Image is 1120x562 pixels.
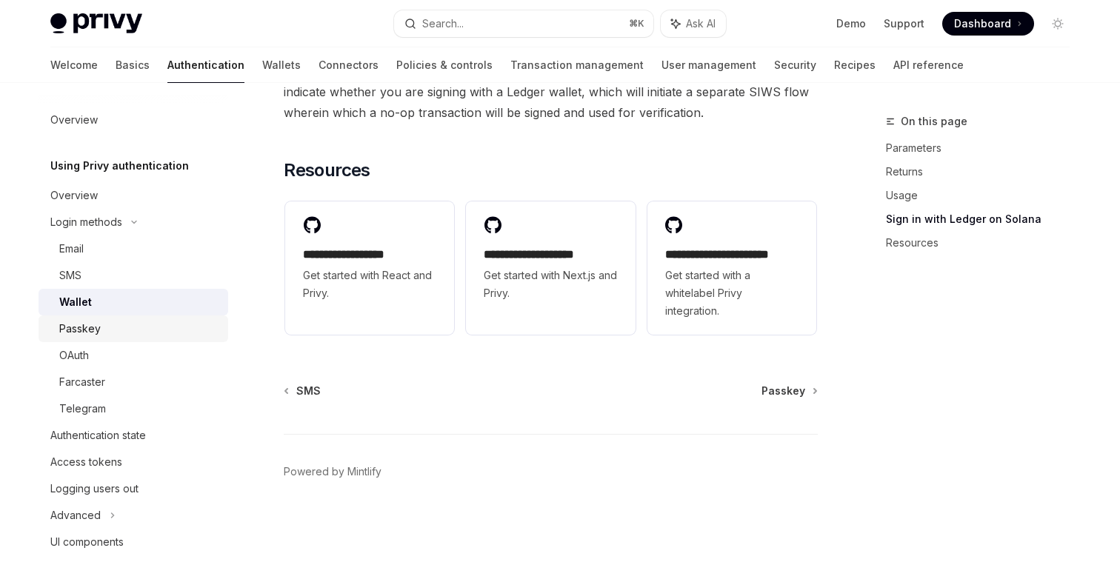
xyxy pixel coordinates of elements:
a: Connectors [319,47,379,83]
span: Ask AI [686,16,716,31]
a: Email [39,235,228,262]
a: API reference [893,47,964,83]
button: Search...⌘K [394,10,653,37]
div: Access tokens [50,453,122,471]
a: Recipes [834,47,876,83]
div: Overview [50,111,98,129]
div: Overview [50,187,98,204]
a: Transaction management [510,47,644,83]
a: Policies & controls [396,47,493,83]
div: UI components [50,533,124,551]
span: Then, when you attempt to login with a Phantom Solana wallet, you will be prompted to indicate wh... [284,61,818,123]
button: Toggle dark mode [1046,12,1070,36]
div: Logging users out [50,480,139,498]
h5: Using Privy authentication [50,157,189,175]
a: Logging users out [39,475,228,502]
a: Resources [886,231,1081,255]
img: light logo [50,13,142,34]
div: Advanced [50,506,101,524]
a: Telegram [39,395,228,422]
a: SMS [285,384,321,398]
a: Powered by Mintlify [284,464,381,479]
a: Access tokens [39,449,228,475]
div: Login methods [50,213,122,231]
a: Returns [886,160,1081,184]
a: Overview [39,182,228,209]
span: SMS [296,384,321,398]
span: Passkey [761,384,805,398]
span: ⌘ K [629,18,644,30]
div: OAuth [59,347,89,364]
a: Passkey [39,315,228,342]
div: Telegram [59,400,106,418]
div: Email [59,240,84,258]
span: Get started with a whitelabel Privy integration. [665,267,799,320]
div: Search... [422,15,464,33]
span: Get started with Next.js and Privy. [484,267,617,302]
div: Authentication state [50,426,146,444]
a: User management [661,47,756,83]
a: Usage [886,184,1081,207]
span: Get started with React and Privy. [303,267,436,302]
a: Demo [836,16,866,31]
a: Overview [39,107,228,133]
a: Wallet [39,289,228,315]
a: Farcaster [39,369,228,395]
a: Security [774,47,816,83]
span: On this page [901,113,967,130]
div: Wallet [59,293,92,311]
a: Authentication state [39,422,228,449]
a: UI components [39,529,228,555]
button: Ask AI [661,10,726,37]
a: Sign in with Ledger on Solana [886,207,1081,231]
a: Passkey [761,384,816,398]
a: Dashboard [942,12,1034,36]
a: Welcome [50,47,98,83]
a: Wallets [262,47,301,83]
div: Passkey [59,320,101,338]
a: OAuth [39,342,228,369]
a: SMS [39,262,228,289]
span: Resources [284,158,370,182]
a: Basics [116,47,150,83]
span: Dashboard [954,16,1011,31]
div: SMS [59,267,81,284]
a: Support [884,16,924,31]
a: Authentication [167,47,244,83]
a: Parameters [886,136,1081,160]
div: Farcaster [59,373,105,391]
